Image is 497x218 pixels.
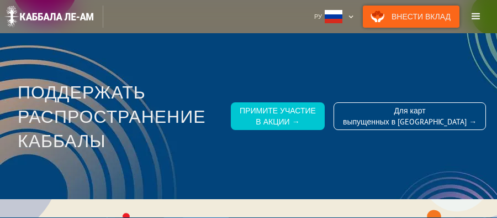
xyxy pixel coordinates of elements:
[314,11,322,22] div: Ру
[240,105,316,127] div: Примите участие в акции →
[310,6,358,28] div: Ру
[363,6,459,28] a: Внести Вклад
[334,102,486,130] a: Для картвыпущенных в [GEOGRAPHIC_DATA] →
[231,102,325,130] a: Примите участиев акции →
[18,80,222,153] h3: Поддержать распространение каббалы
[343,105,477,127] div: Для карт выпущенных в [GEOGRAPHIC_DATA] →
